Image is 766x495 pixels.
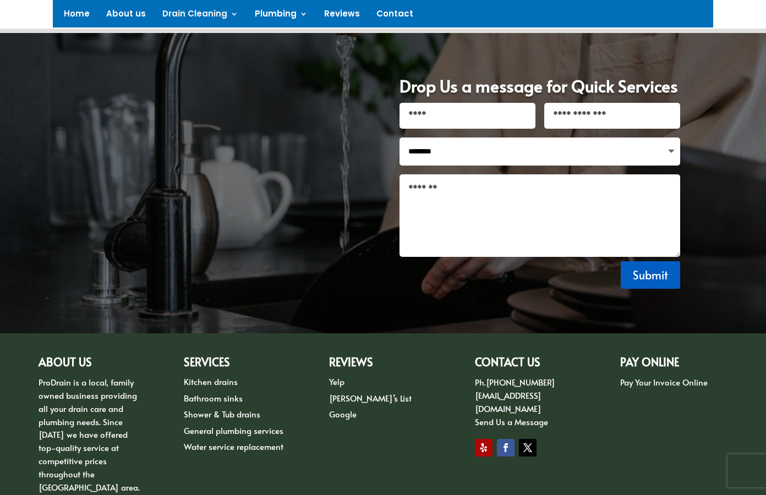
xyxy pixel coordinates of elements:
[329,376,344,387] a: Yelp
[475,416,548,427] a: Send Us a Message
[184,356,291,373] h2: Services
[329,392,412,404] a: [PERSON_NAME]’s List
[106,10,146,22] a: About us
[184,408,260,420] a: Shower & Tub drains
[486,376,555,388] a: [PHONE_NUMBER]
[329,408,357,420] a: Google
[620,376,708,388] a: Pay Your Invoice Online
[255,10,308,22] a: Plumbing
[184,425,283,436] a: General plumbing services
[621,261,680,289] button: Submit
[162,10,238,22] a: Drain Cleaning
[475,439,493,457] a: Follow on Yelp
[329,356,436,373] h2: Reviews
[39,356,146,373] h2: ABOUT US
[497,439,515,457] a: Follow on Facebook
[620,356,727,373] h2: PAY ONLINE
[519,439,537,457] a: Follow on X
[184,441,283,452] a: Water service replacement
[475,356,582,373] h2: CONTACT US
[64,10,90,22] a: Home
[184,376,238,387] a: Kitchen drains
[376,10,413,22] a: Contact
[475,376,486,388] span: Ph.
[324,10,360,22] a: Reviews
[475,389,541,414] a: [EMAIL_ADDRESS][DOMAIN_NAME]
[400,78,680,103] h1: Drop Us a message for Quick Services
[184,392,243,404] a: Bathroom sinks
